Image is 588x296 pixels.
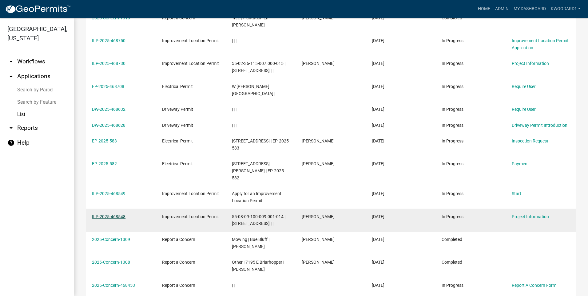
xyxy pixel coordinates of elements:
span: In Progress [442,191,463,196]
a: Driveway Permit Introduction [512,123,567,128]
span: 08/25/2025 [372,237,384,242]
span: In Progress [442,161,463,166]
span: | | [232,283,235,288]
a: Require User [512,84,536,89]
span: Improvement Location Permit [162,191,219,196]
a: ILP-2025-468750 [92,38,125,43]
span: Driveway Permit [162,123,193,128]
span: Zachary VanBibber [302,237,335,242]
a: Start [512,191,521,196]
span: Other | 7195 E Briarhopper | Rickey Cook [232,260,284,272]
a: Admin [493,3,511,15]
a: EP-2025-582 [92,161,117,166]
span: Zachary VanBibber [302,15,335,20]
span: 55-02-36-115-007.000-015 | 8691 E LANDERSDALE RD | | [232,61,285,73]
span: | | | [232,38,236,43]
a: EP-2025-583 [92,138,117,143]
span: 55-08-09-100-009.001-014 | 4570 LITTLE HURRICANE RD | | [232,214,285,226]
span: 08/24/2025 [372,283,384,288]
a: Project Information [512,214,549,219]
span: 08/25/2025 [372,161,384,166]
span: In Progress [442,214,463,219]
span: Improvement Location Permit [162,214,219,219]
span: Mowing | Bue Bluff | Amy Bingham [232,237,269,249]
span: Report a Concern [162,15,195,20]
a: ILP-2025-468549 [92,191,125,196]
span: Electrical Permit [162,84,193,89]
span: In Progress [442,107,463,112]
span: Completed [442,260,462,265]
a: Payment [512,161,529,166]
span: Report a Concern [162,283,195,288]
a: EP-2025-468708 [92,84,124,89]
span: Report a Concern [162,237,195,242]
span: Amanda Brooks [302,61,335,66]
span: 08/25/2025 [372,15,384,20]
a: Require User [512,107,536,112]
a: 2025-Concern-468453 [92,283,135,288]
span: 08/25/2025 [372,84,384,89]
span: In Progress [442,38,463,43]
i: arrow_drop_down [7,58,15,65]
a: DW-2025-468628 [92,123,125,128]
span: W KELLER HILL RD | [232,84,275,96]
span: 08/25/2025 [372,214,384,219]
span: In Progress [442,283,463,288]
span: | | | [232,107,236,112]
span: 08/25/2025 [372,61,384,66]
a: Report A Concern Form [512,283,556,288]
span: In Progress [442,84,463,89]
span: | | | [232,123,236,128]
span: Report a Concern [162,260,195,265]
span: 2685 DOWNEY RD | EP-2025-582 [232,161,285,180]
span: Sarah Whited [302,138,335,143]
span: Electrical Permit [162,138,193,143]
a: Home [475,3,493,15]
span: Completed [442,237,462,242]
span: In Progress [442,138,463,143]
span: Tree | Plantation Ln | Dennis Jarett [232,15,270,27]
a: 2025-Concern-1308 [92,260,130,265]
a: ILP-2025-468730 [92,61,125,66]
a: Improvement Location Permit Application [512,38,569,50]
span: William Ashcraft [302,214,335,219]
span: In Progress [442,123,463,128]
a: DW-2025-468632 [92,107,125,112]
a: ILP-2025-468548 [92,214,125,219]
i: arrow_drop_up [7,73,15,80]
a: 2025-Concern-1309 [92,237,130,242]
i: arrow_drop_down [7,124,15,132]
span: 08/25/2025 [372,191,384,196]
span: 08/25/2025 [372,107,384,112]
span: Improvement Location Permit [162,61,219,66]
span: JOHN E ELLIOTT [302,161,335,166]
i: help [7,139,15,146]
a: 2025-Concern-1310 [92,15,130,20]
span: Driveway Permit [162,107,193,112]
span: 08/25/2025 [372,38,384,43]
span: Electrical Permit [162,161,193,166]
span: 08/25/2025 [372,123,384,128]
a: Project Information [512,61,549,66]
a: My Dashboard [511,3,548,15]
span: 08/25/2025 [372,138,384,143]
span: 3961 N FOXCLIFF DRIVE WEST | EP-2025-583 [232,138,290,150]
span: 08/25/2025 [372,260,384,265]
span: In Progress [442,61,463,66]
span: Improvement Location Permit [162,38,219,43]
a: kwoodard1 [548,3,583,15]
span: Zachary VanBibber [302,260,335,265]
span: Apply for an Improvement Location Permit [232,191,281,203]
a: Inspection Request [512,138,548,143]
span: Completed [442,15,462,20]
